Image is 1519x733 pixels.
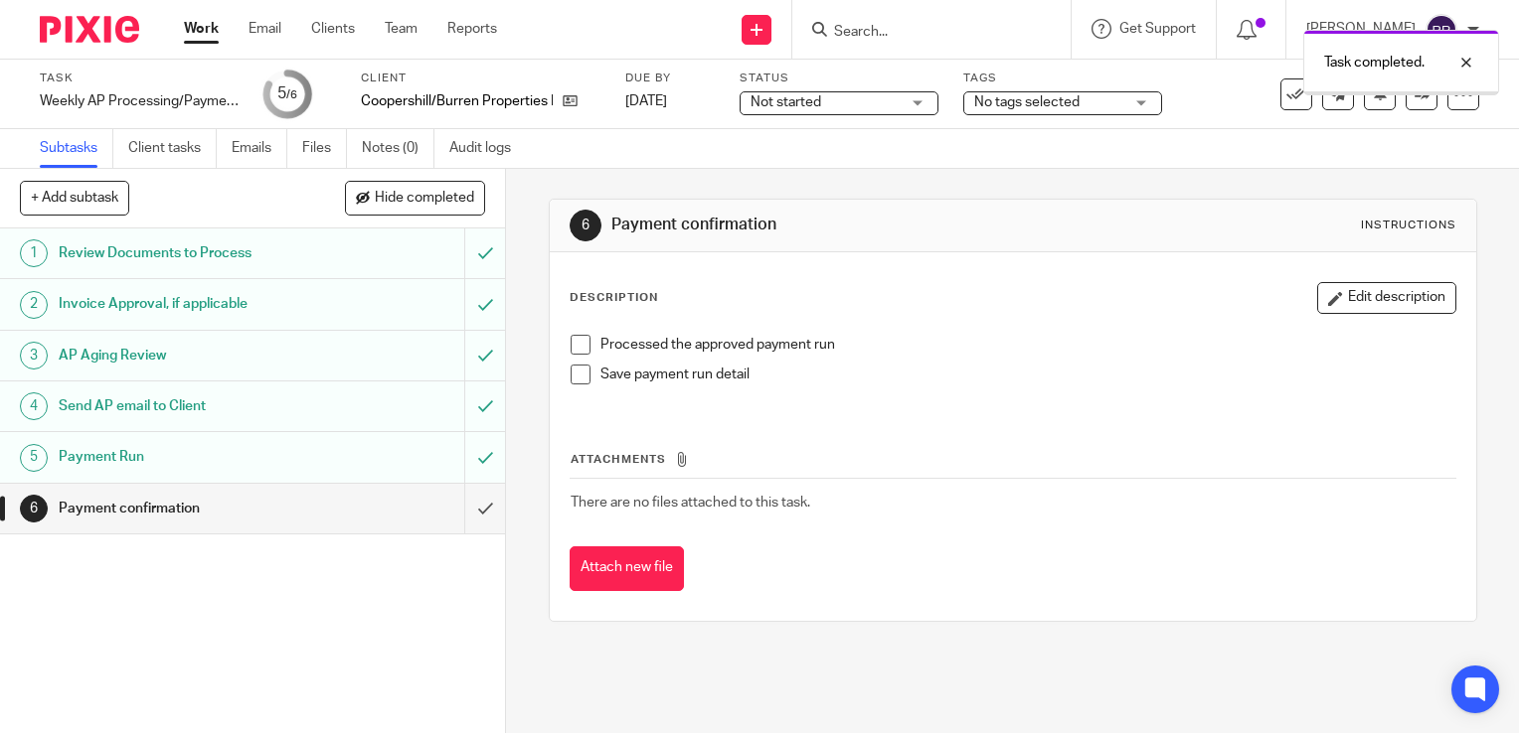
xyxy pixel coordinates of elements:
[59,494,316,523] h1: Payment confirmation
[40,129,113,168] a: Subtasks
[277,82,297,105] div: 5
[375,191,474,207] span: Hide completed
[1361,218,1456,233] div: Instructions
[345,181,485,215] button: Hide completed
[570,290,658,306] p: Description
[974,95,1080,109] span: No tags selected
[361,91,553,111] p: Coopershill/Burren Properties LLC
[362,129,434,168] a: Notes (0)
[570,546,684,591] button: Attach new file
[20,239,48,267] div: 1
[1317,282,1456,314] button: Edit description
[20,342,48,369] div: 3
[59,391,316,421] h1: Send AP email to Client
[20,291,48,319] div: 2
[740,71,938,86] label: Status
[302,129,347,168] a: Files
[59,341,316,370] h1: AP Aging Review
[20,444,48,472] div: 5
[311,19,355,39] a: Clients
[447,19,497,39] a: Reports
[571,454,666,465] span: Attachments
[20,181,129,215] button: + Add subtask
[59,289,316,319] h1: Invoice Approval, if applicable
[286,89,297,100] small: /6
[600,335,1455,355] p: Processed the approved payment run
[40,91,239,111] div: Weekly AP Processing/Payment
[128,129,217,168] a: Client tasks
[751,95,821,109] span: Not started
[625,71,715,86] label: Due by
[20,495,48,522] div: 6
[361,71,600,86] label: Client
[611,215,1055,235] h1: Payment confirmation
[20,392,48,420] div: 4
[184,19,219,39] a: Work
[40,16,139,43] img: Pixie
[570,210,601,241] div: 6
[249,19,281,39] a: Email
[449,129,526,168] a: Audit logs
[59,238,316,268] h1: Review Documents to Process
[1426,14,1457,46] img: svg%3E
[59,442,316,472] h1: Payment Run
[625,94,667,108] span: [DATE]
[385,19,418,39] a: Team
[600,365,1455,384] p: Save payment run detail
[40,71,239,86] label: Task
[571,496,810,510] span: There are no files attached to this task.
[1324,53,1425,73] p: Task completed.
[232,129,287,168] a: Emails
